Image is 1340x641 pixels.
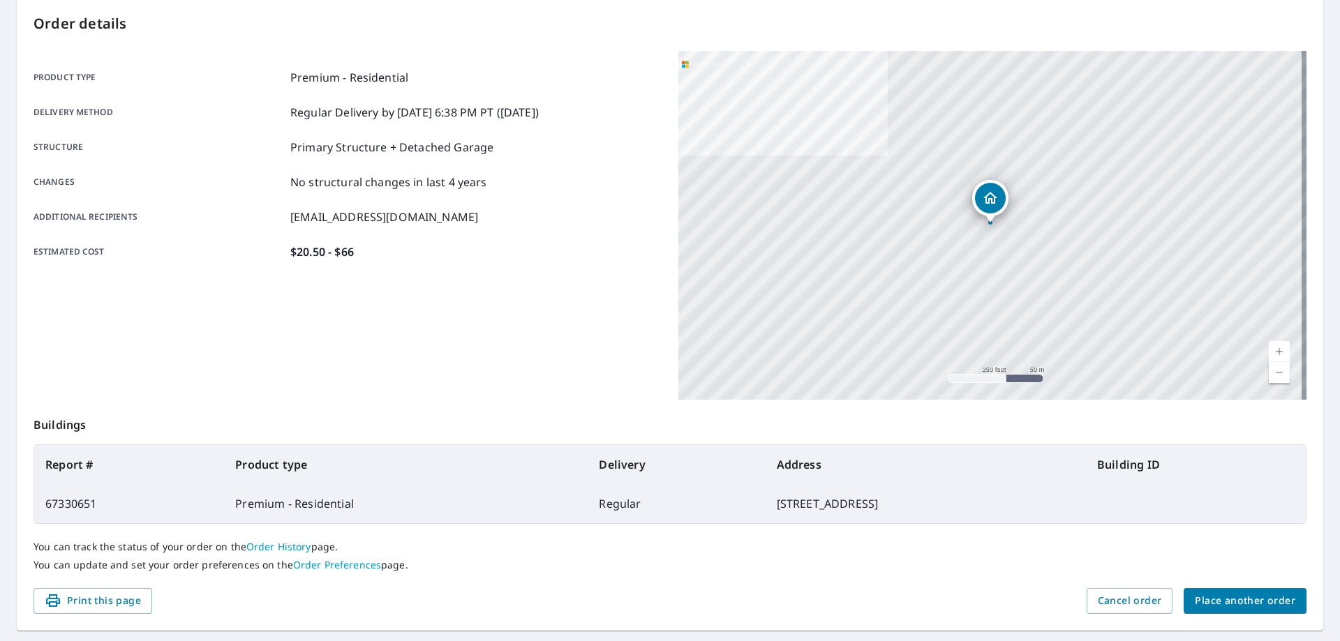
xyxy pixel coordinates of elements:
[1269,362,1290,383] a: Current Level 17, Zoom Out
[33,13,1306,34] p: Order details
[224,445,588,484] th: Product type
[290,174,487,190] p: No structural changes in last 4 years
[588,445,765,484] th: Delivery
[33,69,285,86] p: Product type
[33,400,1306,444] p: Buildings
[290,243,354,260] p: $20.50 - $66
[45,592,141,610] span: Print this page
[33,243,285,260] p: Estimated cost
[290,139,493,156] p: Primary Structure + Detached Garage
[293,558,381,571] a: Order Preferences
[33,541,1306,553] p: You can track the status of your order on the page.
[33,174,285,190] p: Changes
[588,484,765,523] td: Regular
[290,209,478,225] p: [EMAIL_ADDRESS][DOMAIN_NAME]
[34,484,224,523] td: 67330651
[1086,445,1306,484] th: Building ID
[290,69,408,86] p: Premium - Residential
[1269,341,1290,362] a: Current Level 17, Zoom In
[33,104,285,121] p: Delivery method
[33,559,1306,571] p: You can update and set your order preferences on the page.
[33,209,285,225] p: Additional recipients
[1098,592,1162,610] span: Cancel order
[224,484,588,523] td: Premium - Residential
[290,104,539,121] p: Regular Delivery by [DATE] 6:38 PM PT ([DATE])
[1087,588,1173,614] button: Cancel order
[972,180,1008,223] div: Dropped pin, building 1, Residential property, 5814 Kingwood Dr Saint Louis, MO 63123
[246,540,311,553] a: Order History
[1184,588,1306,614] button: Place another order
[766,484,1086,523] td: [STREET_ADDRESS]
[766,445,1086,484] th: Address
[33,139,285,156] p: Structure
[1195,592,1295,610] span: Place another order
[33,588,152,614] button: Print this page
[34,445,224,484] th: Report #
